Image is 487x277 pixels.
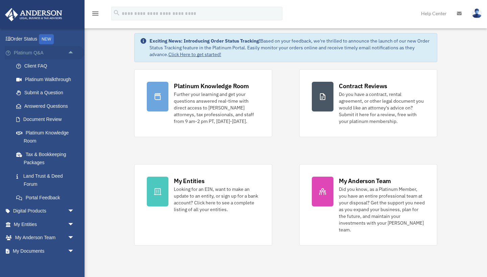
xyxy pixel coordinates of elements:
span: arrow_drop_down [68,231,81,245]
div: Looking for an EIN, want to make an update to an entity, or sign up for a bank account? Click her... [174,186,260,213]
a: Platinum Walkthrough [9,73,85,86]
img: Anderson Advisors Platinum Portal [3,8,64,21]
a: Document Review [9,113,85,126]
div: My Entities [174,177,204,185]
i: menu [91,9,99,18]
strong: Exciting News: Introducing Order Status Tracking! [149,38,260,44]
a: Submit a Question [9,86,85,100]
a: Client FAQ [9,59,85,73]
a: My Entities Looking for an EIN, want to make an update to an entity, or sign up for a bank accoun... [134,164,272,246]
a: Digital Productsarrow_drop_down [5,204,85,218]
div: Did you know, as a Platinum Member, you have an entire professional team at your disposal? Get th... [339,186,425,233]
a: menu [91,12,99,18]
div: Contract Reviews [339,82,387,90]
a: Portal Feedback [9,191,85,204]
a: My Anderson Team Did you know, as a Platinum Member, you have an entire professional team at your... [299,164,437,246]
div: Platinum Knowledge Room [174,82,249,90]
span: arrow_drop_down [68,244,81,258]
img: User Pic [472,8,482,18]
a: Order StatusNEW [5,32,85,46]
a: Platinum Knowledge Room [9,126,85,148]
i: search [113,9,120,17]
div: My Anderson Team [339,177,391,185]
a: Platinum Knowledge Room Further your learning and get your questions answered real-time with dire... [134,69,272,137]
div: NEW [39,34,54,44]
a: My Documentsarrow_drop_down [5,244,85,258]
div: Do you have a contract, rental agreement, or other legal document you would like an attorney's ad... [339,91,425,125]
span: arrow_drop_down [68,218,81,231]
a: Contract Reviews Do you have a contract, rental agreement, or other legal document you would like... [299,69,437,137]
a: Click Here to get started! [168,51,221,57]
a: Tax & Bookkeeping Packages [9,148,85,169]
span: arrow_drop_down [68,204,81,218]
a: Answered Questions [9,99,85,113]
a: My Entitiesarrow_drop_down [5,218,85,231]
div: Further your learning and get your questions answered real-time with direct access to [PERSON_NAM... [174,91,260,125]
span: arrow_drop_up [68,46,81,60]
div: Based on your feedback, we're thrilled to announce the launch of our new Order Status Tracking fe... [149,37,432,58]
a: Platinum Q&Aarrow_drop_up [5,46,85,59]
a: Land Trust & Deed Forum [9,169,85,191]
a: My Anderson Teamarrow_drop_down [5,231,85,245]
